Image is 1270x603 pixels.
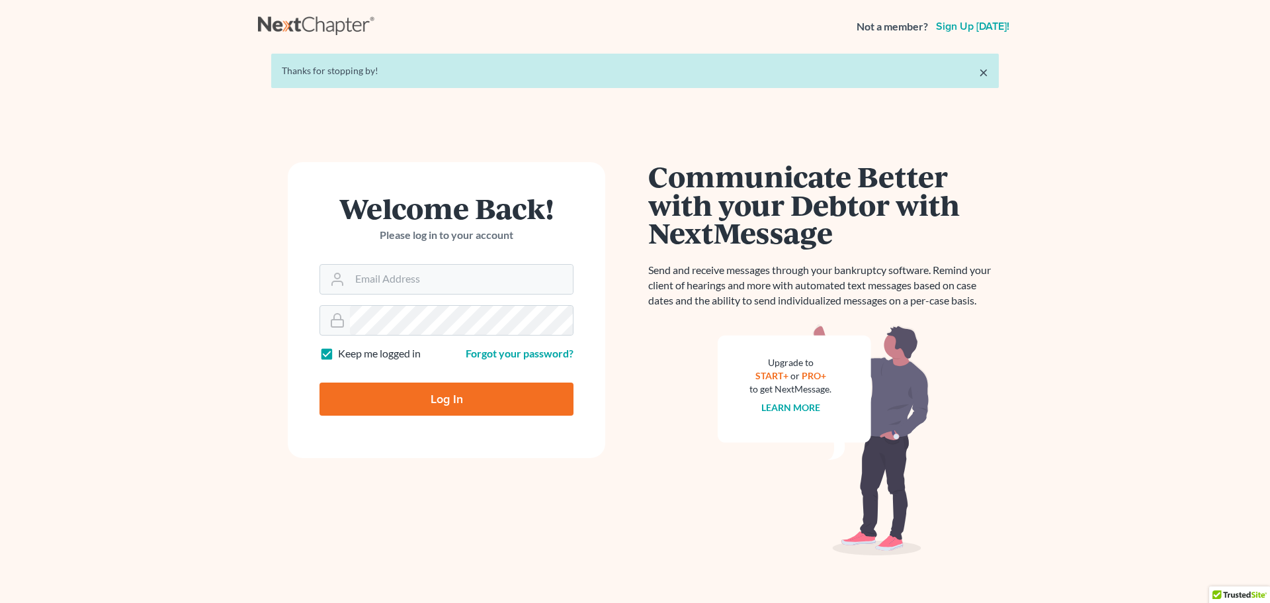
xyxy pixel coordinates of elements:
strong: Not a member? [857,19,928,34]
input: Log In [319,383,573,416]
img: nextmessage_bg-59042aed3d76b12b5cd301f8e5b87938c9018125f34e5fa2b7a6b67550977c72.svg [718,324,929,556]
div: Upgrade to [749,356,831,369]
p: Please log in to your account [319,228,573,243]
p: Send and receive messages through your bankruptcy software. Remind your client of hearings and mo... [648,263,999,308]
label: Keep me logged in [338,346,421,361]
div: Thanks for stopping by! [282,64,988,77]
span: or [790,370,800,381]
a: Learn more [761,402,820,413]
input: Email Address [350,265,573,294]
a: PRO+ [802,370,826,381]
h1: Welcome Back! [319,194,573,222]
h1: Communicate Better with your Debtor with NextMessage [648,162,999,247]
div: to get NextMessage. [749,383,831,396]
a: Forgot your password? [466,347,573,359]
a: × [979,64,988,80]
a: Sign up [DATE]! [933,21,1012,32]
a: START+ [755,370,788,381]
